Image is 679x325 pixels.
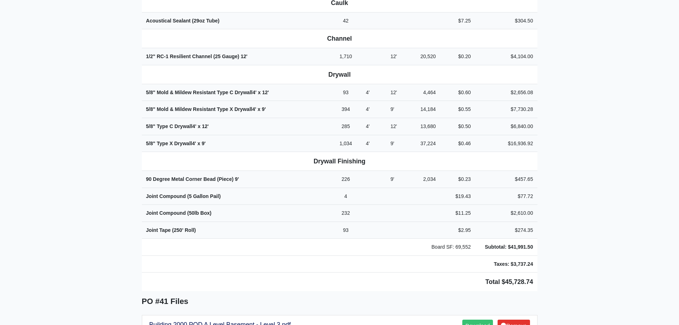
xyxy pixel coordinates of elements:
[475,118,537,135] td: $6,840.00
[146,18,220,24] strong: Acoustical Sealant (29oz Tube)
[262,106,266,112] span: 9'
[366,106,370,112] span: 4'
[431,244,470,250] span: Board SF: 69,552
[235,176,239,182] span: 9'
[198,123,201,129] span: x
[440,12,475,29] td: $7.25
[146,227,196,233] strong: Joint Tape (250' Roll)
[197,141,200,146] span: x
[475,171,537,188] td: $457.65
[414,48,440,65] td: 20,520
[440,101,475,118] td: $0.55
[390,90,397,95] span: 12'
[390,176,394,182] span: 9'
[475,255,537,273] td: Taxes: $3,737.24
[328,71,351,78] b: Drywall
[146,176,239,182] strong: 90 Degree Metal Corner Bead (Piece)
[146,141,206,146] strong: 5/8" Type X Drywall
[146,123,209,129] strong: 5/8" Type C Drywall
[258,90,261,95] span: x
[146,90,269,95] strong: 5/8" Mold & Mildew Resistant Type C Drywall
[390,123,397,129] span: 12'
[366,123,370,129] span: 4'
[440,118,475,135] td: $0.50
[330,118,362,135] td: 285
[142,273,537,291] td: Total $45,728.74
[414,171,440,188] td: 2,034
[330,84,362,101] td: 93
[475,135,537,152] td: $16,936.92
[414,84,440,101] td: 4,464
[475,48,537,65] td: $4,104.00
[146,106,266,112] strong: 5/8" Mold & Mildew Resistant Type X Drywall
[314,158,366,165] b: Drywall Finishing
[440,135,475,152] td: $0.46
[390,106,394,112] span: 9'
[414,135,440,152] td: 37,224
[475,205,537,222] td: $2,610.00
[330,12,362,29] td: 42
[475,12,537,29] td: $304.50
[475,101,537,118] td: $7,730.28
[390,141,394,146] span: 9'
[192,141,196,146] span: 4'
[262,90,269,95] span: 12'
[440,222,475,239] td: $2.95
[440,48,475,65] td: $0.20
[366,90,370,95] span: 4'
[330,48,362,65] td: 1,710
[330,171,362,188] td: 226
[440,188,475,205] td: $19.43
[327,35,352,42] b: Channel
[440,171,475,188] td: $0.23
[202,123,209,129] span: 12'
[258,106,261,112] span: x
[390,54,397,59] span: 12'
[202,141,206,146] span: 9'
[440,84,475,101] td: $0.60
[330,222,362,239] td: 93
[440,205,475,222] td: $11.25
[366,141,370,146] span: 4'
[146,210,212,216] strong: Joint Compound (50lb Box)
[414,118,440,135] td: 13,680
[330,205,362,222] td: 232
[192,123,196,129] span: 4'
[146,54,248,59] strong: 1/2" RC-1 Resilient Channel (25 Gauge)
[330,188,362,205] td: 4
[142,297,537,306] h5: PO #41 Files
[146,193,221,199] strong: Joint Compound (5 Gallon Pail)
[330,101,362,118] td: 394
[330,135,362,152] td: 1,034
[252,106,256,112] span: 4'
[253,90,257,95] span: 4'
[475,239,537,256] td: Subtotal: $41,991.50
[475,222,537,239] td: $274.35
[475,188,537,205] td: $77.72
[241,54,247,59] span: 12'
[414,101,440,118] td: 14,184
[475,84,537,101] td: $2,656.08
